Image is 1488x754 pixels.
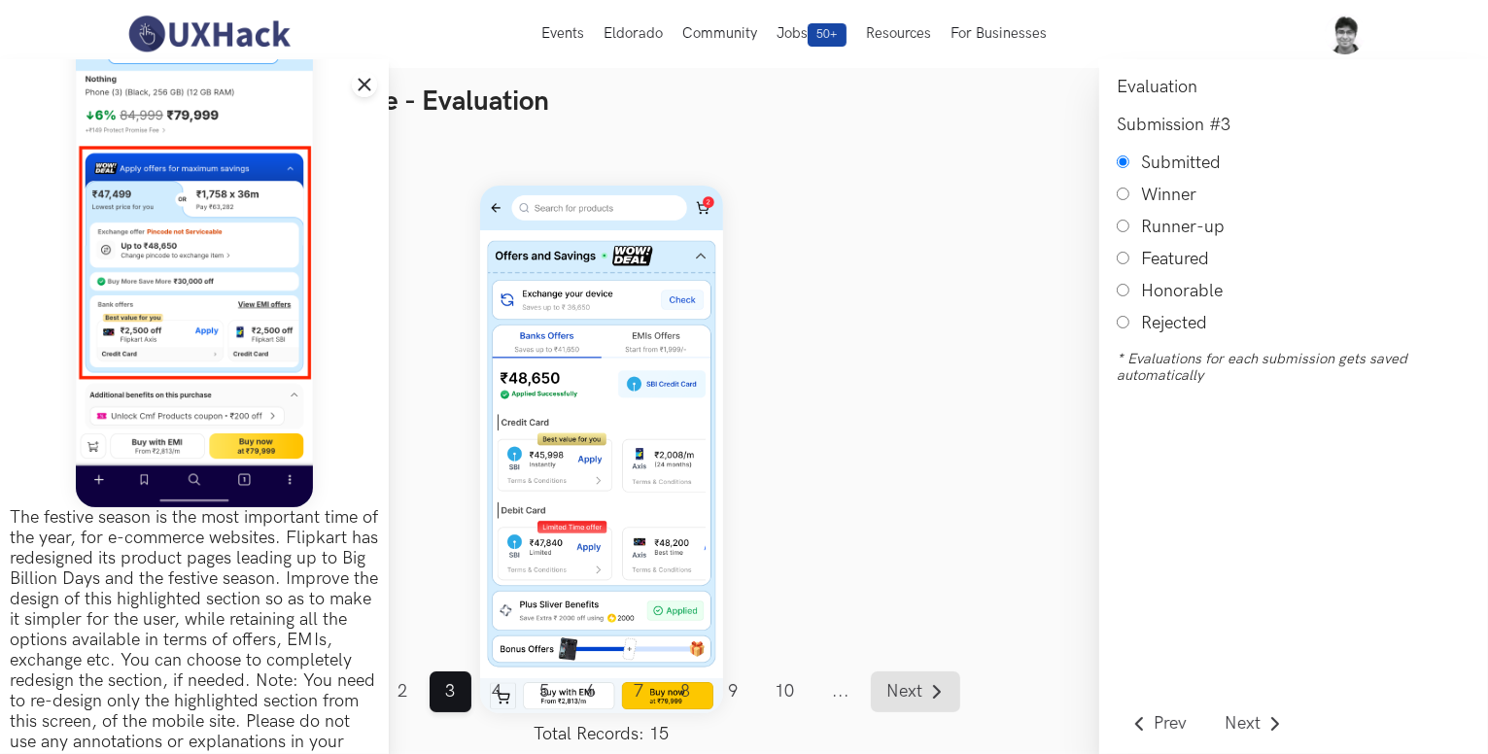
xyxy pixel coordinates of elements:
img: UXHack-logo.png [122,14,295,54]
nav: Drawer Pagination [1117,703,1298,744]
span: Prev [1154,715,1187,733]
h3: Simplify Flipkart product page - Evaluation [31,86,1457,119]
label: Winner [1141,185,1196,205]
label: Runner-up [1141,217,1225,237]
label: Total Records: 15 [243,724,960,744]
label: Rejected [1141,313,1207,333]
h6: Evaluation [1117,77,1471,97]
p: Product: Flipkart | [31,123,1457,148]
img: Submission Image [480,186,724,713]
a: Go to next submission [1209,703,1298,744]
label: Honorable [1141,281,1223,301]
label: Featured [1141,249,1209,269]
a: Page 9 [712,671,754,712]
nav: Pagination [243,671,960,744]
span: Next [887,683,923,701]
a: Page 5 [524,671,566,712]
a: Page 10 [759,671,811,712]
a: Go to previous submission [1117,703,1203,744]
label: * Evaluations for each submission gets saved automatically [1117,351,1471,384]
label: Submitted [1141,153,1221,173]
span: ... [816,671,866,712]
a: Page 6 [571,671,612,712]
a: Page 8 [665,671,707,712]
a: Page 3 [430,671,471,712]
h6: Submission #3 [1117,115,1471,135]
a: Page 2 [382,671,424,712]
span: Next [1225,715,1261,733]
span: 50+ [808,23,847,47]
a: Page 4 [476,671,518,712]
a: Page 7 [618,671,660,712]
img: Your profile pic [1325,14,1366,54]
a: Go to next page [871,671,960,712]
